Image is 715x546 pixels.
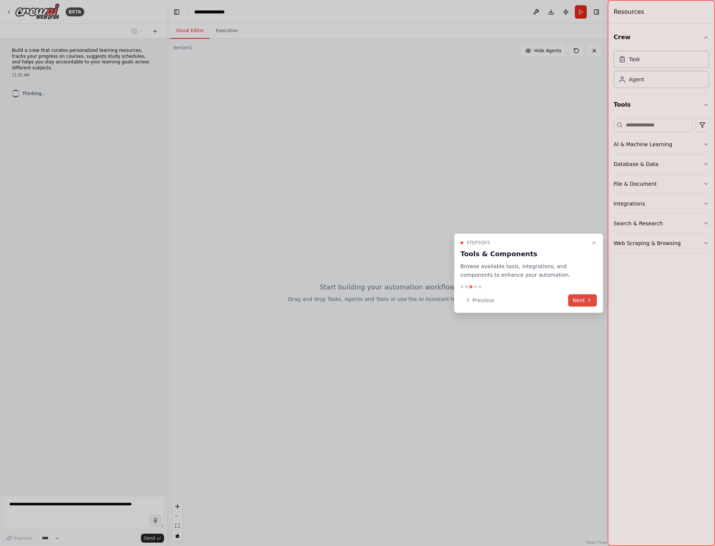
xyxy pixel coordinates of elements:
[460,249,588,259] h3: Tools & Components
[466,240,490,246] span: Step 3 of 5
[460,262,588,279] p: Browse available tools, integrations, and components to enhance your automation.
[589,238,598,247] button: Close walkthrough
[568,294,597,307] button: Next
[460,294,499,307] button: Previous
[171,7,182,17] button: Hide left sidebar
